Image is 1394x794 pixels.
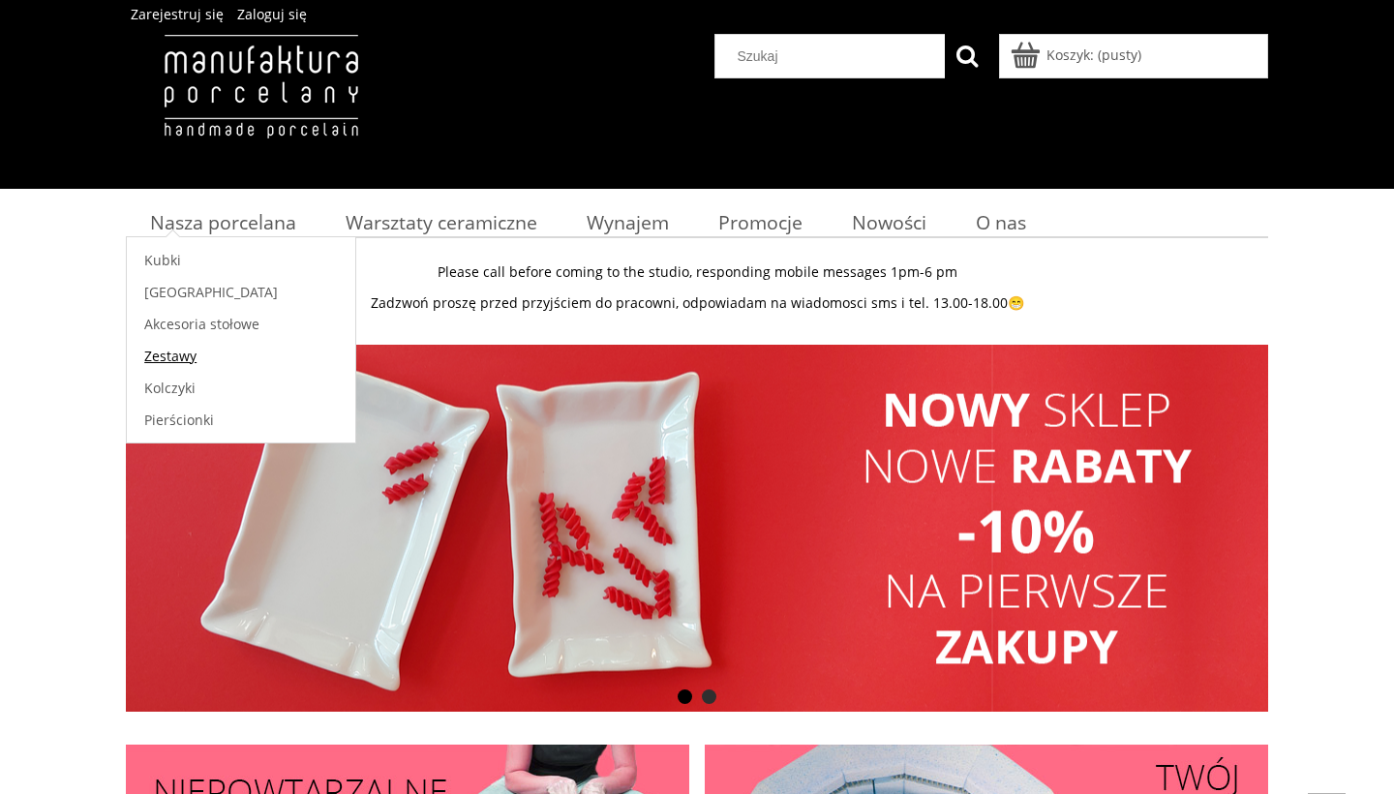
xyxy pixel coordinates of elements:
[694,203,828,241] a: Promocje
[126,294,1268,312] p: Zadzwoń proszę przed przyjściem do pracowni, odpowiadam na wiadomosci sms i tel. 13.00-18.00😁
[150,209,296,235] span: Nasza porcelana
[1098,46,1141,64] b: (pusty)
[952,203,1051,241] a: O nas
[126,203,321,241] a: Nasza porcelana
[1046,46,1094,64] span: Koszyk:
[828,203,952,241] a: Nowości
[126,263,1268,281] p: Please call before coming to the studio, responding mobile messages 1pm-6 pm
[945,34,989,78] button: Szukaj
[852,209,926,235] span: Nowości
[346,209,537,235] span: Warsztaty ceramiczne
[237,5,307,23] a: Zaloguj się
[1014,46,1141,64] a: Produkty w koszyku 0. Przejdź do koszyka
[321,203,562,241] a: Warsztaty ceramiczne
[718,209,803,235] span: Promocje
[562,203,694,241] a: Wynajem
[723,35,946,77] input: Szukaj w sklepie
[126,34,396,179] img: Manufaktura Porcelany
[131,5,224,23] a: Zarejestruj się
[976,209,1026,235] span: O nas
[587,209,669,235] span: Wynajem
